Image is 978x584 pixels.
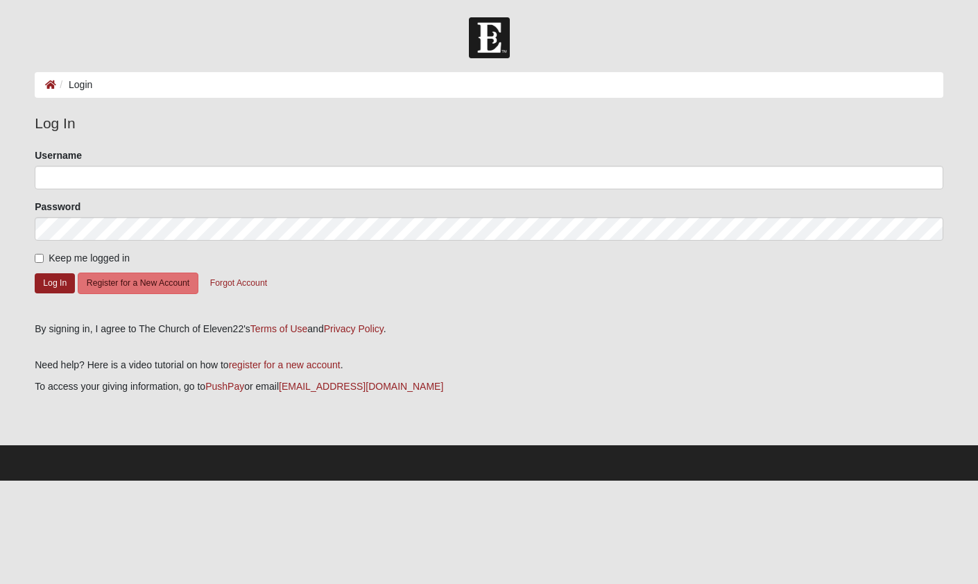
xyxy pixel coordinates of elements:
[250,323,307,334] a: Terms of Use
[201,273,276,294] button: Forgot Account
[324,323,384,334] a: Privacy Policy
[35,273,75,293] button: Log In
[78,273,198,294] button: Register for a New Account
[205,381,244,392] a: PushPay
[35,148,82,162] label: Username
[229,359,341,370] a: register for a new account
[49,252,130,264] span: Keep me logged in
[279,381,443,392] a: [EMAIL_ADDRESS][DOMAIN_NAME]
[35,200,80,214] label: Password
[56,78,92,92] li: Login
[35,379,943,394] p: To access your giving information, go to or email
[35,358,943,372] p: Need help? Here is a video tutorial on how to .
[35,254,44,263] input: Keep me logged in
[469,17,510,58] img: Church of Eleven22 Logo
[35,322,943,336] div: By signing in, I agree to The Church of Eleven22's and .
[35,112,943,135] legend: Log In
